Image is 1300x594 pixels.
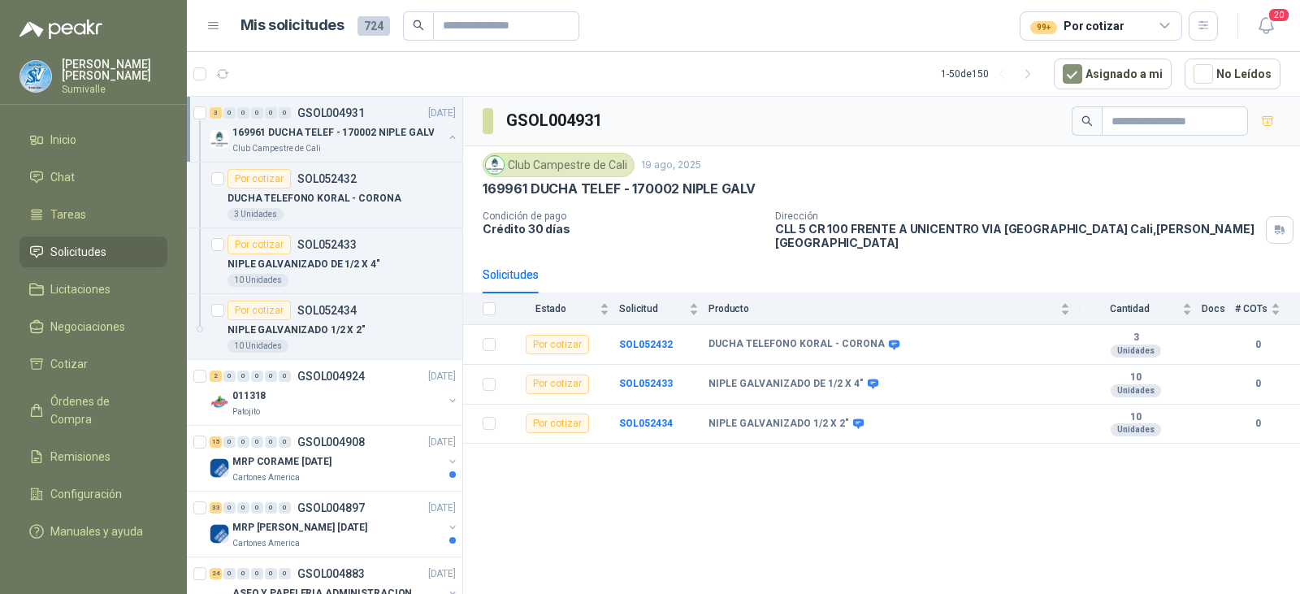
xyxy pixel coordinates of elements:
img: Company Logo [486,156,504,174]
span: Licitaciones [50,280,110,298]
th: Cantidad [1080,293,1202,325]
b: 10 [1080,411,1192,424]
div: 0 [279,502,291,514]
div: 0 [251,107,263,119]
a: Licitaciones [19,274,167,305]
div: 33 [210,502,222,514]
p: [DATE] [428,566,456,582]
span: search [1081,115,1093,127]
p: NIPLE GALVANIZADO 1/2 X 2" [227,323,366,338]
div: 0 [237,107,249,119]
div: 3 [210,107,222,119]
div: Por cotizar [526,335,589,354]
h3: GSOL004931 [506,108,604,133]
b: DUCHA TELEFONO KORAL - CORONA [708,338,885,351]
p: 169961 DUCHA TELEF - 170002 NIPLE GALV [483,180,756,197]
h1: Mis solicitudes [240,14,344,37]
span: 20 [1267,7,1290,23]
p: MRP [PERSON_NAME] [DATE] [232,520,367,535]
p: GSOL004908 [297,436,365,448]
div: 2 [210,371,222,382]
a: Configuración [19,479,167,509]
span: Remisiones [50,448,110,466]
div: 0 [251,502,263,514]
button: 20 [1251,11,1280,41]
a: SOL052433 [619,378,673,389]
span: Órdenes de Compra [50,392,152,428]
a: Órdenes de Compra [19,386,167,435]
a: Solicitudes [19,236,167,267]
div: 0 [223,371,236,382]
img: Company Logo [210,129,229,149]
div: 0 [223,568,236,579]
p: Condición de pago [483,210,762,222]
div: 10 Unidades [227,274,288,287]
th: Solicitud [619,293,708,325]
div: 0 [279,568,291,579]
div: 0 [223,502,236,514]
a: Chat [19,162,167,193]
a: Inicio [19,124,167,155]
div: Solicitudes [483,266,539,284]
p: SOL052434 [297,305,357,316]
p: SOL052432 [297,173,357,184]
a: SOL052432 [619,339,673,350]
p: Crédito 30 días [483,222,762,236]
div: 0 [279,107,291,119]
p: 19 ago, 2025 [641,158,701,173]
span: 724 [357,16,390,36]
p: 169961 DUCHA TELEF - 170002 NIPLE GALV [232,125,434,141]
p: Cartones America [232,537,300,550]
span: Solicitudes [50,243,106,261]
button: Asignado a mi [1054,59,1172,89]
button: No Leídos [1185,59,1280,89]
div: 0 [265,371,277,382]
div: 0 [223,107,236,119]
span: Cotizar [50,355,88,373]
img: Logo peakr [19,20,102,39]
div: Por cotizar [227,169,291,189]
p: Cartones America [232,471,300,484]
div: 0 [251,568,263,579]
b: 0 [1235,376,1280,392]
span: Solicitud [619,303,686,314]
a: 33 0 0 0 0 0 GSOL004897[DATE] Company LogoMRP [PERSON_NAME] [DATE]Cartones America [210,498,459,550]
img: Company Logo [210,524,229,544]
span: Manuales y ayuda [50,522,143,540]
p: [DATE] [428,501,456,516]
b: 3 [1080,332,1192,345]
div: 0 [265,107,277,119]
span: Inicio [50,131,76,149]
a: Por cotizarSOL052434NIPLE GALVANIZADO 1/2 X 2"10 Unidades [187,294,462,360]
div: 15 [210,436,222,448]
div: Por cotizar [227,301,291,320]
a: 15 0 0 0 0 0 GSOL004908[DATE] Company LogoMRP CORAME [DATE]Cartones America [210,432,459,484]
p: [DATE] [428,369,456,384]
a: 2 0 0 0 0 0 GSOL004924[DATE] Company Logo011318Patojito [210,366,459,418]
div: Unidades [1111,345,1161,358]
p: [PERSON_NAME] [PERSON_NAME] [62,59,167,81]
img: Company Logo [20,61,51,92]
b: NIPLE GALVANIZADO DE 1/2 X 4" [708,378,864,391]
p: DUCHA TELEFONO KORAL - CORONA [227,191,401,206]
p: Patojito [232,405,260,418]
span: Cantidad [1080,303,1179,314]
div: 0 [265,502,277,514]
span: Negociaciones [50,318,125,336]
span: Estado [505,303,596,314]
div: Por cotizar [227,235,291,254]
p: GSOL004924 [297,371,365,382]
b: 0 [1235,416,1280,431]
div: 0 [237,436,249,448]
div: 0 [223,436,236,448]
div: 1 - 50 de 150 [941,61,1041,87]
img: Company Logo [210,458,229,478]
div: 0 [237,568,249,579]
span: Chat [50,168,75,186]
div: Unidades [1111,384,1161,397]
p: SOL052433 [297,239,357,250]
div: 10 Unidades [227,340,288,353]
p: [DATE] [428,106,456,121]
